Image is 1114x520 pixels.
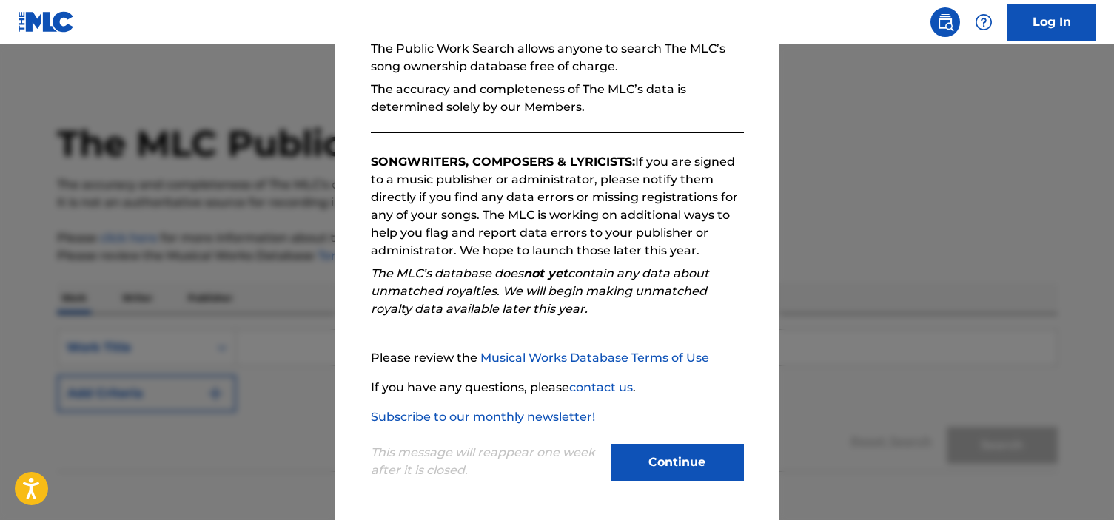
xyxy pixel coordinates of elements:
[371,155,635,169] strong: SONGWRITERS, COMPOSERS & LYRICISTS:
[371,266,709,316] em: The MLC’s database does contain any data about unmatched royalties. We will begin making unmatche...
[969,7,999,37] div: Help
[975,13,993,31] img: help
[611,444,744,481] button: Continue
[936,13,954,31] img: search
[371,153,744,260] p: If you are signed to a music publisher or administrator, please notify them directly if you find ...
[1007,4,1096,41] a: Log In
[1040,449,1114,520] iframe: Chat Widget
[569,380,633,394] a: contact us
[523,266,568,280] strong: not yet
[371,349,744,367] p: Please review the
[930,7,960,37] a: Public Search
[480,351,709,365] a: Musical Works Database Terms of Use
[371,410,595,424] a: Subscribe to our monthly newsletter!
[371,379,744,396] p: If you have any questions, please .
[371,40,744,75] p: The Public Work Search allows anyone to search The MLC’s song ownership database free of charge.
[371,444,602,479] p: This message will reappear one week after it is closed.
[371,81,744,116] p: The accuracy and completeness of The MLC’s data is determined solely by our Members.
[18,11,75,33] img: MLC Logo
